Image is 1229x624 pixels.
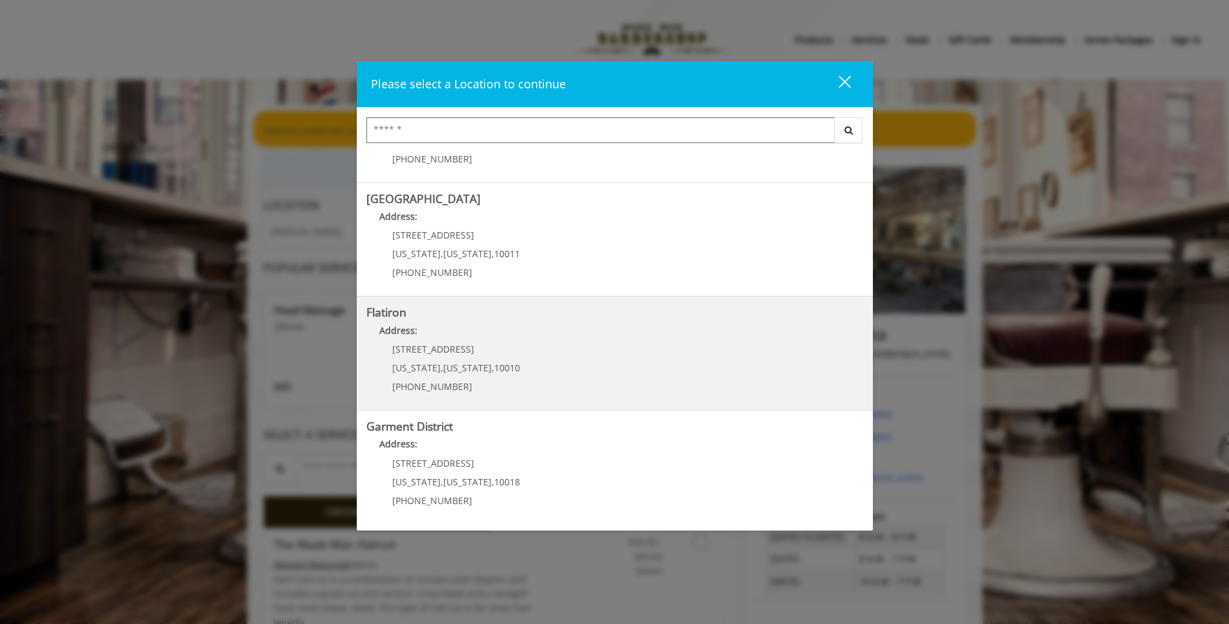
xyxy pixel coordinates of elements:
span: [US_STATE] [392,476,441,488]
span: [STREET_ADDRESS] [392,457,474,469]
span: , [492,248,494,260]
span: 10018 [494,476,520,488]
button: close dialog [815,71,859,97]
div: close dialog [824,75,850,94]
span: , [441,476,443,488]
b: Flatiron [366,304,406,320]
span: [STREET_ADDRESS] [392,229,474,241]
i: Search button [841,126,856,135]
span: 10010 [494,362,520,374]
span: [US_STATE] [443,476,492,488]
b: Address: [379,438,417,450]
span: , [492,476,494,488]
span: [PHONE_NUMBER] [392,153,472,165]
span: [US_STATE] [392,362,441,374]
span: , [441,362,443,374]
span: [STREET_ADDRESS] [392,343,474,355]
span: [PHONE_NUMBER] [392,380,472,393]
span: [PHONE_NUMBER] [392,494,472,507]
span: [PHONE_NUMBER] [392,266,472,278]
span: [US_STATE] [443,248,492,260]
span: Please select a Location to continue [371,76,566,92]
b: Garment District [366,418,453,434]
span: [US_STATE] [392,248,441,260]
div: Center Select [366,117,863,150]
b: [GEOGRAPHIC_DATA] [366,191,481,206]
span: [US_STATE] [443,362,492,374]
b: Address: [379,324,417,336]
span: 10011 [494,248,520,260]
b: Address: [379,210,417,222]
span: , [492,362,494,374]
span: , [441,248,443,260]
input: Search Center [366,117,835,143]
